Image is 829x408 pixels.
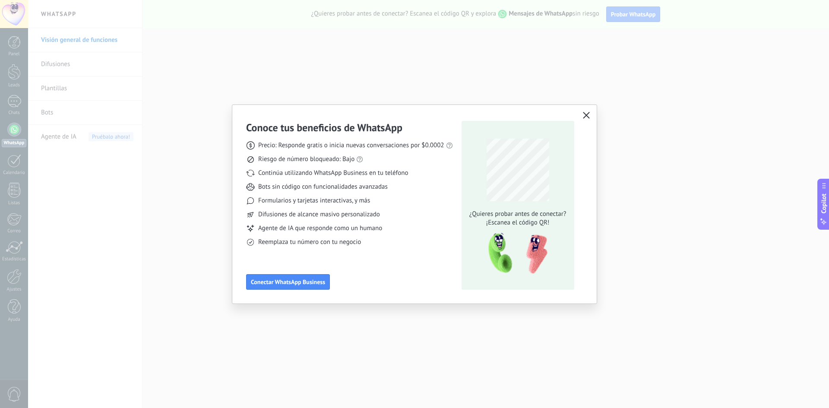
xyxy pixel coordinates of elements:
[246,274,330,290] button: Conectar WhatsApp Business
[467,210,569,218] span: ¿Quieres probar antes de conectar?
[258,210,380,219] span: Difusiones de alcance masivo personalizado
[258,196,370,205] span: Formularios y tarjetas interactivas, y más
[258,224,382,233] span: Agente de IA que responde como un humano
[481,231,549,277] img: qr-pic-1x.png
[258,169,408,177] span: Continúa utilizando WhatsApp Business en tu teléfono
[258,238,361,247] span: Reemplaza tu número con tu negocio
[258,183,388,191] span: Bots sin código con funcionalidades avanzadas
[246,121,402,134] h3: Conoce tus beneficios de WhatsApp
[467,218,569,227] span: ¡Escanea el código QR!
[258,155,354,164] span: Riesgo de número bloqueado: Bajo
[258,141,444,150] span: Precio: Responde gratis o inicia nuevas conversaciones por $0.0002
[820,193,828,213] span: Copilot
[251,279,325,285] span: Conectar WhatsApp Business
